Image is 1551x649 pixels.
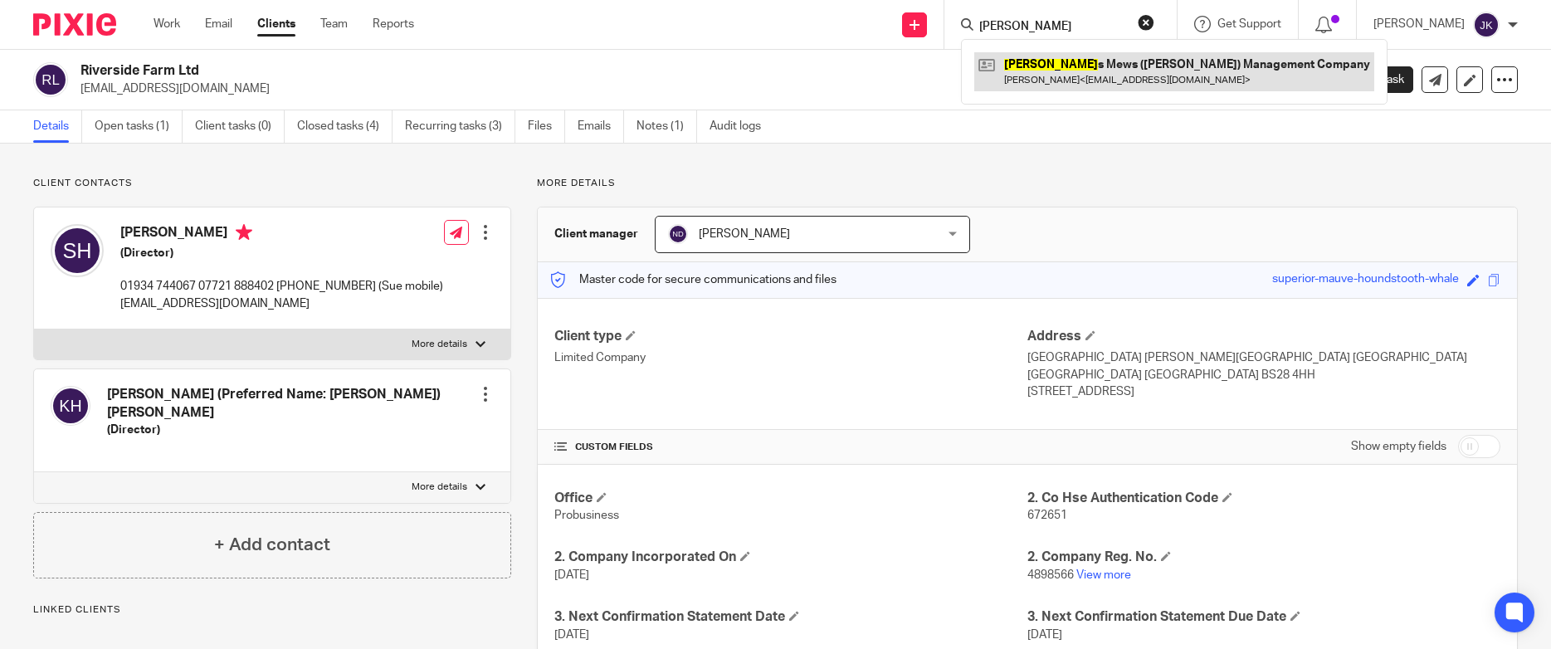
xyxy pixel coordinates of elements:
[120,224,443,245] h4: [PERSON_NAME]
[1373,16,1465,32] p: [PERSON_NAME]
[554,328,1027,345] h4: Client type
[205,16,232,32] a: Email
[120,295,443,312] p: [EMAIL_ADDRESS][DOMAIN_NAME]
[978,20,1127,35] input: Search
[51,386,90,426] img: svg%3E
[80,62,1050,80] h2: Riverside Farm Ltd
[195,110,285,143] a: Client tasks (0)
[297,110,393,143] a: Closed tasks (4)
[107,422,477,438] h5: (Director)
[51,224,104,277] img: svg%3E
[33,13,116,36] img: Pixie
[554,608,1027,626] h4: 3. Next Confirmation Statement Date
[214,532,330,558] h4: + Add contact
[1027,629,1062,641] span: [DATE]
[554,490,1027,507] h4: Office
[95,110,183,143] a: Open tasks (1)
[1138,14,1154,31] button: Clear
[236,224,252,241] i: Primary
[1027,490,1500,507] h4: 2. Co Hse Authentication Code
[528,110,565,143] a: Files
[33,62,68,97] img: svg%3E
[1027,569,1074,581] span: 4898566
[120,245,443,261] h5: (Director)
[320,16,348,32] a: Team
[554,549,1027,566] h4: 2. Company Incorporated On
[120,278,443,295] p: 01934 744067 07721 888402 [PHONE_NUMBER] (Sue mobile)
[154,16,180,32] a: Work
[1076,569,1131,581] a: View more
[554,441,1027,454] h4: CUSTOM FIELDS
[373,16,414,32] a: Reports
[550,271,836,288] p: Master code for secure communications and files
[1272,271,1459,290] div: superior-mauve-houndstooth-whale
[578,110,624,143] a: Emails
[554,510,619,521] span: Probusiness
[1027,549,1500,566] h4: 2. Company Reg. No.
[405,110,515,143] a: Recurring tasks (3)
[257,16,295,32] a: Clients
[554,349,1027,366] p: Limited Company
[554,569,589,581] span: [DATE]
[107,386,477,422] h4: [PERSON_NAME] (Preferred Name: [PERSON_NAME]) [PERSON_NAME]
[80,81,1292,97] p: [EMAIL_ADDRESS][DOMAIN_NAME]
[699,228,790,240] span: [PERSON_NAME]
[1027,608,1500,626] h4: 3. Next Confirmation Statement Due Date
[1473,12,1500,38] img: svg%3E
[636,110,697,143] a: Notes (1)
[33,177,511,190] p: Client contacts
[668,224,688,244] img: svg%3E
[412,481,467,494] p: More details
[1027,383,1500,400] p: [STREET_ADDRESS]
[554,629,589,641] span: [DATE]
[1027,349,1500,383] p: [GEOGRAPHIC_DATA] [PERSON_NAME][GEOGRAPHIC_DATA] [GEOGRAPHIC_DATA] [GEOGRAPHIC_DATA] [GEOGRAPHIC_...
[1351,438,1446,455] label: Show empty fields
[1027,328,1500,345] h4: Address
[412,338,467,351] p: More details
[554,226,638,242] h3: Client manager
[1027,510,1067,521] span: 672651
[1217,18,1281,30] span: Get Support
[710,110,773,143] a: Audit logs
[33,603,511,617] p: Linked clients
[537,177,1518,190] p: More details
[33,110,82,143] a: Details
